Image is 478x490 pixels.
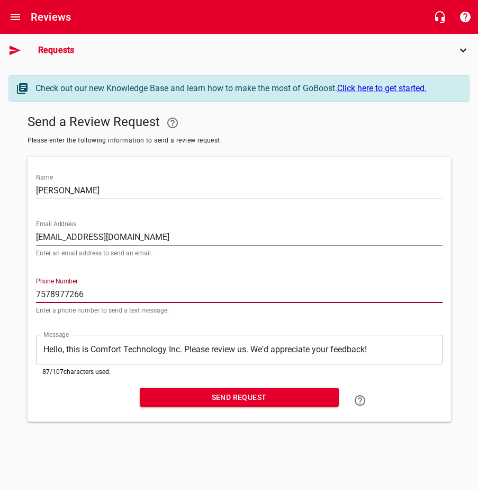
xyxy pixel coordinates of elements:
[42,368,111,376] span: 87 / 107 characters used.
[43,344,435,354] textarea: Hello, this is Comfort Technology Inc. Please review us. We'd appreciate your feedback!
[36,221,76,227] label: Email Address
[35,82,458,95] div: Check out our new Knowledge Base and learn how to make the most of GoBoost.
[28,110,451,136] h5: Send a Review Request
[38,44,448,57] span: Requests
[36,174,53,181] label: Name
[453,4,478,30] button: Support Portal
[160,110,185,136] a: Your Google or Facebook account must be connected to "Send a Review Request"
[347,388,373,413] a: Learn how to "Send a Review Request"
[148,391,330,404] span: Send Request
[36,307,443,314] p: Enter a phone number to send a text message.
[36,278,78,284] label: Phone Number
[31,8,71,25] h6: Reviews
[337,83,427,93] a: Click here to get started.
[3,4,28,30] button: Open drawer
[427,4,453,30] button: Live Chat
[28,136,451,146] span: Please enter the following information to send a review request.
[36,250,443,256] p: Enter an email address to send an email.
[140,388,339,407] button: Send Request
